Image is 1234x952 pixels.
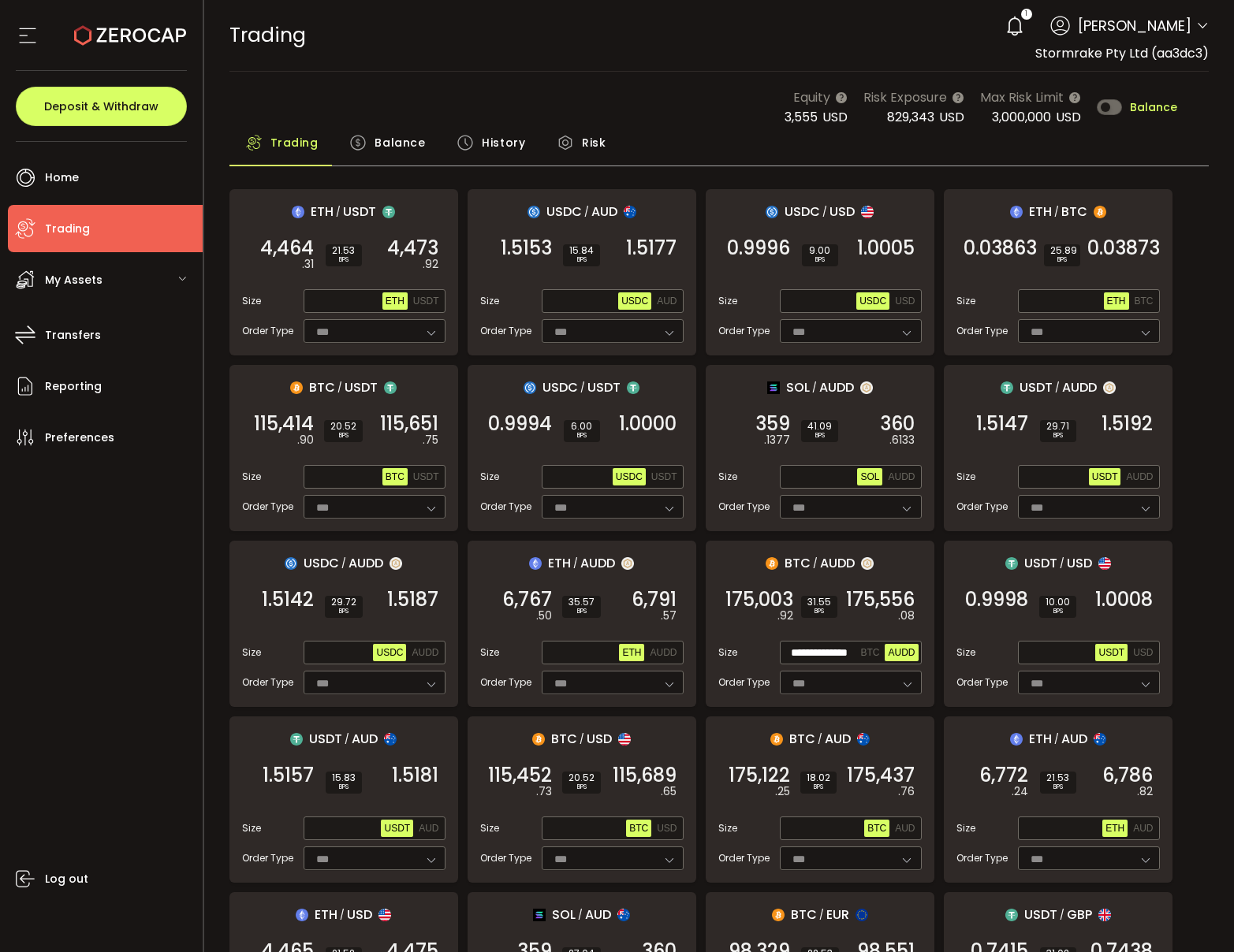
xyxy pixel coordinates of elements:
[718,324,770,338] span: Order Type
[585,905,611,924] span: AUD
[786,377,810,397] span: SOL
[964,240,1037,256] span: 0.03863
[1010,733,1023,746] img: eth_portfolio.svg
[292,206,304,218] img: eth_portfolio.svg
[808,255,832,265] i: BPS
[627,381,639,394] img: usdt_portfolio.svg
[979,768,1028,783] span: 6,772
[980,87,1064,107] span: Max Risk Limit
[309,377,335,397] span: BTC
[382,206,395,218] img: usdt_portfolio.svg
[647,644,680,661] button: AUDD
[1104,292,1129,310] button: ETH
[412,647,438,658] span: AUDD
[825,729,851,749] span: AUD
[1130,644,1156,661] button: USD
[242,470,261,484] span: Size
[650,647,677,658] span: AUDD
[718,294,737,308] span: Size
[1010,206,1023,218] img: eth_portfolio.svg
[657,296,677,307] span: AUD
[570,431,594,441] i: BPS
[895,823,915,834] span: AUD
[480,294,499,308] span: Size
[488,768,552,783] span: 115,452
[1050,246,1074,255] span: 25.89
[895,296,915,307] span: USD
[718,645,737,660] span: Size
[1094,206,1106,218] img: btc_portfolio.svg
[826,905,849,924] span: EUR
[729,768,790,783] span: 175,122
[260,240,314,256] span: 4,464
[480,645,499,660] span: Size
[888,647,915,658] span: AUDD
[408,644,442,661] button: AUDD
[789,729,815,749] span: BTC
[808,246,832,255] span: 9.00
[341,556,346,571] em: /
[1061,202,1087,221] span: BTC
[956,500,1008,514] span: Order Type
[580,553,615,573] span: AUDD
[423,256,438,273] em: .92
[45,868,88,891] span: Log out
[755,416,790,432] span: 359
[956,675,1008,690] span: Order Type
[533,909,546,921] img: sol_portfolio.png
[480,500,531,514] span: Order Type
[1092,471,1118,482] span: USDT
[1046,607,1070,616] i: BPS
[582,127,606,158] span: Risk
[822,205,827,219] em: /
[1046,431,1070,441] i: BPS
[384,381,397,394] img: usdt_portfolio.svg
[864,820,889,837] button: BTC
[254,416,314,432] span: 115,414
[552,905,576,924] span: SOL
[569,607,595,616] i: BPS
[1095,592,1153,608] span: 1.0008
[857,644,882,661] button: BTC
[1046,782,1234,952] iframe: Chat Widget
[892,820,918,837] button: AUD
[296,909,308,921] img: eth_portfolio.svg
[860,471,879,482] span: SOL
[381,820,413,837] button: USDT
[1020,377,1053,397] span: USDT
[626,820,651,837] button: BTC
[807,783,830,792] i: BPS
[332,783,356,792] i: BPS
[1094,733,1106,746] img: aud_portfolio.svg
[480,821,499,835] span: Size
[570,422,594,431] span: 6.00
[45,269,103,292] span: My Assets
[857,468,882,485] button: SOL
[528,206,540,218] img: usdc_portfolio.svg
[1126,471,1153,482] span: AUDD
[373,644,406,661] button: USDC
[242,645,261,660] span: Size
[632,592,677,608] span: 6,791
[772,909,785,921] img: btc_portfolio.svg
[297,432,314,448] em: .90
[956,645,975,660] span: Size
[285,557,297,570] img: usdc_portfolio.svg
[807,607,831,616] i: BPS
[532,733,545,746] img: btc_portfolio.svg
[764,432,790,448] em: .1377
[413,296,439,307] span: USDT
[480,675,531,690] span: Order Type
[242,324,293,338] span: Order Type
[1078,15,1191,36] span: [PERSON_NAME]
[1123,468,1156,485] button: AUDD
[45,166,79,189] span: Home
[621,296,648,307] span: USDC
[822,108,848,126] span: USD
[387,592,438,608] span: 1.5187
[340,908,345,922] em: /
[892,292,918,310] button: USD
[793,87,830,107] span: Equity
[1098,647,1124,658] span: USDT
[1050,255,1074,265] i: BPS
